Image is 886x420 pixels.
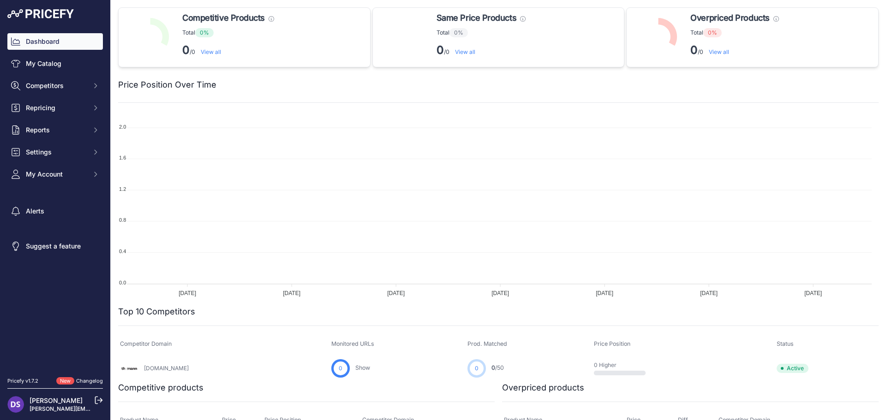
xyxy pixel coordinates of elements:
tspan: [DATE] [700,290,718,296]
p: 0 Higher [594,361,653,369]
span: Overpriced Products [690,12,769,24]
span: Competitor Domain [120,340,172,347]
tspan: 0.4 [119,248,126,254]
span: 0 [339,364,342,373]
strong: 0 [437,43,444,57]
button: Settings [7,144,103,160]
tspan: [DATE] [804,290,822,296]
tspan: 0.0 [119,280,126,285]
a: View all [709,48,729,55]
span: New [56,377,74,385]
strong: 0 [690,43,698,57]
span: Monitored URLs [331,340,374,347]
button: Competitors [7,77,103,94]
span: Settings [26,148,86,157]
span: Active [777,364,808,373]
a: View all [201,48,221,55]
tspan: 1.6 [119,155,126,160]
a: Suggest a feature [7,238,103,254]
span: My Account [26,170,86,179]
span: Prod. Matched [467,340,507,347]
p: /0 [182,43,274,58]
tspan: 2.0 [119,124,126,130]
button: Repricing [7,100,103,116]
span: 0% [449,28,468,37]
img: Pricefy Logo [7,9,74,18]
tspan: [DATE] [179,290,196,296]
span: Status [777,340,794,347]
p: /0 [690,43,778,58]
span: 0% [195,28,214,37]
tspan: 1.2 [119,186,126,192]
span: 0 [475,364,479,373]
p: Total [690,28,778,37]
a: 0/50 [491,364,504,371]
a: [DOMAIN_NAME] [144,365,189,372]
a: Show [355,364,370,371]
span: Competitive Products [182,12,265,24]
button: My Account [7,166,103,183]
tspan: [DATE] [491,290,509,296]
a: [PERSON_NAME][EMAIL_ADDRESS][DOMAIN_NAME] [30,405,172,412]
span: Repricing [26,103,86,112]
a: My Catalog [7,55,103,72]
button: Reports [7,122,103,138]
span: 0 [491,364,495,371]
span: Price Position [594,340,630,347]
nav: Sidebar [7,33,103,366]
span: Same Price Products [437,12,516,24]
p: Total [182,28,274,37]
p: Total [437,28,526,37]
tspan: [DATE] [596,290,613,296]
a: Dashboard [7,33,103,50]
tspan: [DATE] [283,290,300,296]
span: Reports [26,125,86,135]
a: [PERSON_NAME] [30,396,83,404]
h2: Price Position Over Time [118,78,216,91]
tspan: 0.8 [119,217,126,223]
span: Competitors [26,81,86,90]
tspan: [DATE] [387,290,405,296]
h2: Top 10 Competitors [118,305,195,318]
h2: Overpriced products [502,381,584,394]
div: Pricefy v1.7.2 [7,377,38,385]
span: 0% [703,28,722,37]
strong: 0 [182,43,190,57]
a: Changelog [76,378,103,384]
h2: Competitive products [118,381,204,394]
p: /0 [437,43,526,58]
a: Alerts [7,203,103,219]
a: View all [455,48,475,55]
